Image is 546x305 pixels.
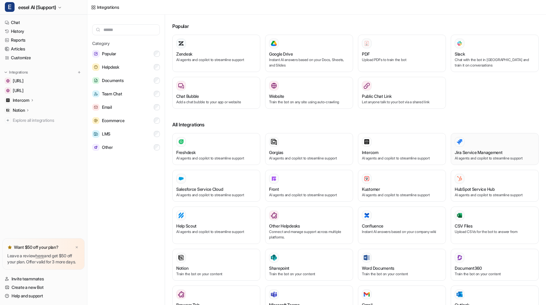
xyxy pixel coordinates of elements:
span: [URL] [13,87,24,94]
img: Helpdesk [92,63,99,71]
a: Reports [2,36,85,44]
img: Word Documents [364,255,370,261]
p: Train the bot on any site using auto-crawling [269,99,349,105]
span: Ecommerce [102,117,124,124]
img: Email [92,104,99,111]
h3: Document360 [455,265,482,271]
button: LMSLMS [92,128,160,140]
h3: Help Scout [176,223,197,229]
p: AI agents and copilot to streamline support [362,156,442,161]
p: Instant AI answers based on your company wiki [362,229,442,235]
h3: Freshdesk [176,149,195,156]
button: ZendeskAI agents and copilot to streamline support [172,35,260,72]
button: Jira Service ManagementJira Service ManagementAI agents and copilot to streamline support [451,133,539,165]
p: Train the bot on your content [176,271,256,277]
p: Upload CSVs for the bot to answer from [455,229,535,235]
button: HubSpot Service HubHubSpot Service HubAI agents and copilot to streamline support [451,170,539,202]
span: E [5,2,15,12]
p: Train the bot on your content [362,271,442,277]
button: Help ScoutHelp ScoutAI agents and copilot to streamline support [172,207,260,244]
a: Explore all integrations [2,116,85,125]
h3: Jira Service Management [455,149,503,156]
p: Upload PDFs to train the bot [362,57,442,63]
h5: Category [92,40,160,46]
span: eesel AI (Support) [18,3,56,12]
p: AI agents and copilot to streamline support [455,156,535,161]
h3: Popular [172,22,539,30]
p: AI agents and copilot to streamline support [176,192,256,198]
button: Team ChatTeam Chat [92,88,160,100]
h3: All Integrations [172,121,539,128]
span: Documents [102,77,123,84]
img: Sharepoint [271,255,277,261]
img: Google Drive [271,41,277,46]
img: Slack [457,40,463,47]
img: expand menu [4,70,8,74]
p: Train the bot on your content [455,271,535,277]
p: AI agents and copilot to streamline support [269,192,349,198]
img: Ecommerce [92,117,99,124]
button: Word DocumentsWord DocumentsTrain the bot on your content [358,249,446,281]
img: Kustomer [364,176,370,182]
button: NotionNotionTrain the bot on your content [172,249,260,281]
button: HelpdeskHelpdesk [92,61,160,73]
button: ConfluenceConfluenceInstant AI answers based on your company wiki [358,207,446,244]
button: CSV FilesCSV FilesUpload CSVs for the bot to answer from [451,207,539,244]
button: GorgiasAI agents and copilot to streamline support [265,133,353,165]
button: Other HelpdesksOther HelpdesksConnect and manage support across multiple platforms. [265,207,353,244]
a: Integrations [91,4,119,10]
img: x [75,245,79,249]
p: AI agents and copilot to streamline support [455,192,535,198]
img: Website [271,83,277,89]
button: Salesforce Service Cloud Salesforce Service CloudAI agents and copilot to streamline support [172,170,260,202]
p: Add a chat bubble to your app or website [176,99,256,105]
img: HubSpot Service Hub [457,176,463,182]
span: Other [102,144,113,151]
img: Confluence [364,212,370,218]
p: Instant AI answers based on your Docs, Sheets, and Slides [269,57,349,68]
img: docs.eesel.ai [6,79,10,83]
img: Microsoft Teams [271,291,277,297]
button: IntercomAI agents and copilot to streamline support [358,133,446,165]
p: Notion [13,107,25,113]
h3: Salesforce Service Cloud [176,186,223,192]
img: Team Chat [92,91,99,98]
a: Chat [2,18,85,27]
button: DocumentsDocuments [92,74,160,87]
a: www.eesel.ai[URL] [2,86,85,95]
button: Google DriveGoogle DriveInstant AI answers based on your Docs, Sheets, and Slides [265,35,353,72]
button: FrontFrontAI agents and copilot to streamline support [265,170,353,202]
div: Integrations [97,4,119,10]
p: Intercom [13,97,29,103]
img: Intercom [6,98,10,102]
p: Chat with the bot in [GEOGRAPHIC_DATA] and train it on conversations [455,57,535,68]
h3: Word Documents [362,265,394,271]
p: Connect and manage support across multiple platforms. [269,229,349,240]
img: Other Helpdesks [271,212,277,218]
h3: Other Helpdesks [269,223,300,229]
a: History [2,27,85,36]
h3: Website [269,93,284,99]
img: Other [92,144,99,151]
button: PopularPopular [92,48,160,60]
img: www.eesel.ai [6,89,10,92]
p: AI agents and copilot to streamline support [269,156,349,161]
a: Invite teammates [2,275,85,283]
button: Public Chat LinkLet anyone talk to your bot via a shared link [358,77,446,109]
button: KustomerKustomerAI agents and copilot to streamline support [358,170,446,202]
p: Leave a review and get $50 off your plan. Offer valid for 3 more days. [7,253,80,265]
img: CSV Files [457,212,463,218]
p: AI agents and copilot to streamline support [176,156,256,161]
h3: Kustomer [362,186,380,192]
p: AI agents and copilot to streamline support [176,229,256,235]
h3: Notion [176,265,188,271]
button: PDFPDFUpload PDFs to train the bot [358,35,446,72]
h3: PDF [362,51,370,57]
p: AI agents and copilot to streamline support [362,192,442,198]
h3: Intercom [362,149,379,156]
p: Let anyone talk to your bot via a shared link [362,99,442,105]
h3: Confluence [362,223,383,229]
h3: CSV Files [455,223,472,229]
button: EcommerceEcommerce [92,115,160,127]
button: OtherOther [92,141,160,153]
